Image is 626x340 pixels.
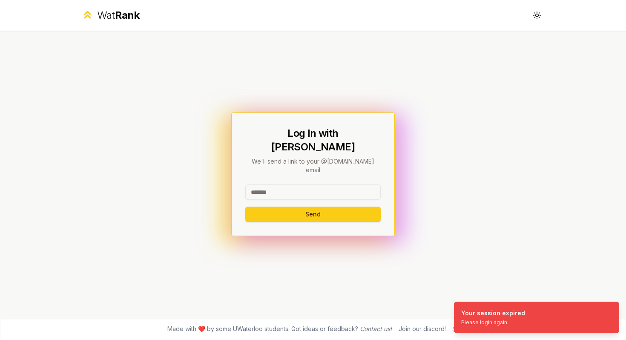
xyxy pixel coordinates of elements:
[115,9,140,21] span: Rank
[461,319,525,326] div: Please login again.
[97,9,140,22] div: Wat
[245,207,381,222] button: Send
[245,157,381,174] p: We'll send a link to your @[DOMAIN_NAME] email
[167,325,392,333] span: Made with ❤️ by some UWaterloo students. Got ideas or feedback?
[461,309,525,317] div: Your session expired
[81,9,140,22] a: WatRank
[245,127,381,154] h1: Log In with [PERSON_NAME]
[399,325,446,333] div: Join our discord!
[360,325,392,332] a: Contact us!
